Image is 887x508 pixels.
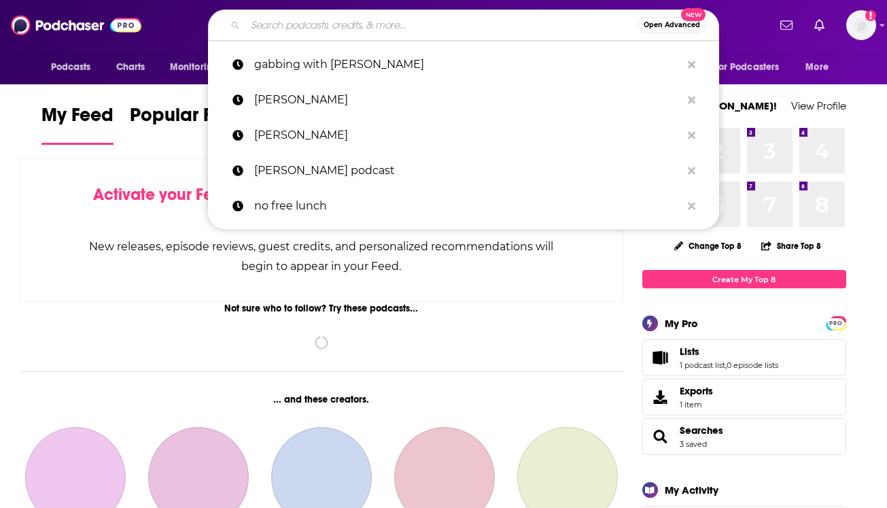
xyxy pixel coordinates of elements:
[116,58,145,77] span: Charts
[647,388,674,407] span: Exports
[805,58,829,77] span: More
[796,54,846,80] button: open menu
[130,103,245,135] span: Popular Feed
[680,385,713,397] span: Exports
[846,10,876,40] span: Logged in as nfrydman
[41,54,109,80] button: open menu
[665,484,718,496] div: My Activity
[208,153,719,188] a: [PERSON_NAME] podcast
[727,360,778,370] a: 0 episode lists
[51,58,91,77] span: Podcasts
[208,82,719,118] a: [PERSON_NAME]
[681,8,706,21] span: New
[254,153,681,188] p: martha podcast
[41,103,114,135] span: My Feed
[642,270,846,288] a: Create My Top 8
[725,360,727,370] span: ,
[665,317,698,330] div: My Pro
[208,118,719,153] a: [PERSON_NAME]
[41,103,114,145] a: My Feed
[208,10,719,41] div: Search podcasts, credits, & more...
[680,424,723,437] a: Searches
[809,14,830,37] a: Show notifications dropdown
[254,188,681,224] p: no free lunch
[647,348,674,367] a: Lists
[761,233,822,259] button: Share Top 8
[666,237,750,254] button: Change Top 8
[254,47,681,82] p: gabbing with gibson
[130,103,245,145] a: Popular Feed
[638,17,706,33] button: Open AdvancedNew
[170,58,218,77] span: Monitoring
[791,99,846,112] a: View Profile
[208,188,719,224] a: no free lunch
[644,22,700,29] span: Open Advanced
[254,82,681,118] p: marc cuban
[642,379,846,416] a: Exports
[20,394,624,405] div: ... and these creators.
[20,303,624,314] div: Not sure who to follow? Try these podcasts...
[680,439,707,449] a: 3 saved
[775,14,798,37] a: Show notifications dropdown
[245,14,638,36] input: Search podcasts, credits, & more...
[88,237,555,276] div: New releases, episode reviews, guest credits, and personalized recommendations will begin to appe...
[88,185,555,224] div: by following Podcasts, Creators, Lists, and other Users!
[642,418,846,455] span: Searches
[680,345,778,358] a: Lists
[680,400,713,409] span: 1 item
[828,318,844,328] a: PRO
[647,427,674,446] a: Searches
[160,54,236,80] button: open menu
[846,10,876,40] button: Show profile menu
[680,345,699,358] span: Lists
[846,10,876,40] img: User Profile
[865,10,876,21] svg: Add a profile image
[107,54,154,80] a: Charts
[93,184,232,205] span: Activate your Feed
[680,360,725,370] a: 1 podcast list
[706,54,799,80] button: open menu
[11,12,141,38] img: Podchaser - Follow, Share and Rate Podcasts
[208,47,719,82] a: gabbing with [PERSON_NAME]
[714,58,780,77] span: For Podcasters
[642,339,846,376] span: Lists
[254,118,681,153] p: brian kelly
